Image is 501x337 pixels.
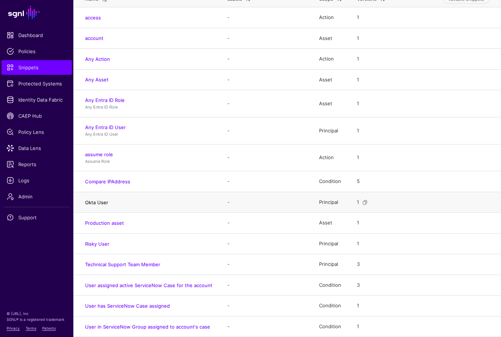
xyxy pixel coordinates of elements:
div: 1 [355,154,361,161]
td: Principal [312,233,350,254]
td: - [220,192,312,213]
a: Policies [1,44,72,59]
td: Condition [312,316,350,337]
a: Identity Data Fabric [1,92,72,107]
td: - [220,69,312,90]
a: CAEP Hub [1,109,72,123]
a: Risky User [85,241,109,247]
a: Any Asset [85,77,109,83]
p: Assume Role [85,158,213,165]
div: 1 [355,127,361,135]
td: - [220,7,312,28]
a: Dashboard [1,28,72,43]
td: - [220,316,312,337]
span: Dashboard [7,32,67,39]
span: CAEP Hub [7,112,67,120]
td: - [220,213,312,234]
td: - [220,233,312,254]
div: 1 [355,199,361,206]
div: 1 [355,302,361,309]
p: SGNL® is a registered trademark [7,316,67,322]
a: Any Entra ID User [85,124,126,130]
span: Admin [7,193,67,200]
a: Admin [1,189,72,204]
a: Privacy [7,326,20,330]
td: - [220,275,312,296]
a: Terms [26,326,36,330]
a: Compare IPAddress [85,179,130,184]
td: - [220,296,312,316]
td: - [220,49,312,70]
span: Identity Data Fabric [7,96,67,103]
div: 3 [355,282,361,289]
td: Asset [312,213,350,234]
td: Condition [312,275,350,296]
td: - [220,28,312,49]
span: Data Lens [7,144,67,152]
div: 3 [355,261,361,268]
div: 1 [355,76,361,84]
td: Asset [312,69,350,90]
p: Any Entra ID Role [85,104,213,110]
td: Action [312,49,350,70]
a: Any Action [85,56,110,62]
td: - [220,254,312,275]
div: 1 [355,219,361,227]
a: Policy Lens [1,125,72,139]
p: © [URL], Inc [7,311,67,316]
a: Data Lens [1,141,72,155]
td: - [220,117,312,144]
a: Logs [1,173,72,188]
td: Condition [312,171,350,192]
div: 1 [355,100,361,107]
a: User has ServiceNow Case assigned [85,303,170,309]
div: 1 [355,323,361,330]
div: 1 [355,55,361,63]
td: - [220,90,312,117]
a: Reports [1,157,72,172]
span: Reports [7,161,67,168]
a: Protected Systems [1,76,72,91]
p: Any Entra ID User [85,131,213,138]
a: assume role [85,151,113,157]
td: Action [312,144,350,171]
td: - [220,171,312,192]
a: Technical Support Team Member [85,261,160,267]
span: Support [7,214,67,221]
a: access [85,15,101,21]
td: Asset [312,90,350,117]
td: - [220,144,312,171]
td: Condition [312,296,350,316]
span: Protected Systems [7,80,67,87]
a: User assigned active ServiceNow Case for the account [85,282,212,288]
td: Action [312,7,350,28]
a: Production asset [85,220,124,226]
a: account [85,35,103,41]
td: Asset [312,28,350,49]
a: Snippets [1,60,72,75]
a: User in ServiceNow Group assigned to account's case [85,324,210,330]
span: Snippets [7,64,67,71]
span: Logs [7,177,67,184]
span: Policy Lens [7,128,67,136]
a: SGNL [4,4,69,21]
a: Patents [42,326,56,330]
div: 5 [355,178,361,185]
a: Any Entra ID Role [85,97,125,103]
span: Policies [7,48,67,55]
td: Principal [312,192,350,213]
td: Principal [312,254,350,275]
td: Principal [312,117,350,144]
div: 1 [355,14,361,21]
div: 1 [355,35,361,42]
a: Okta User [85,199,108,205]
div: 1 [355,240,361,248]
